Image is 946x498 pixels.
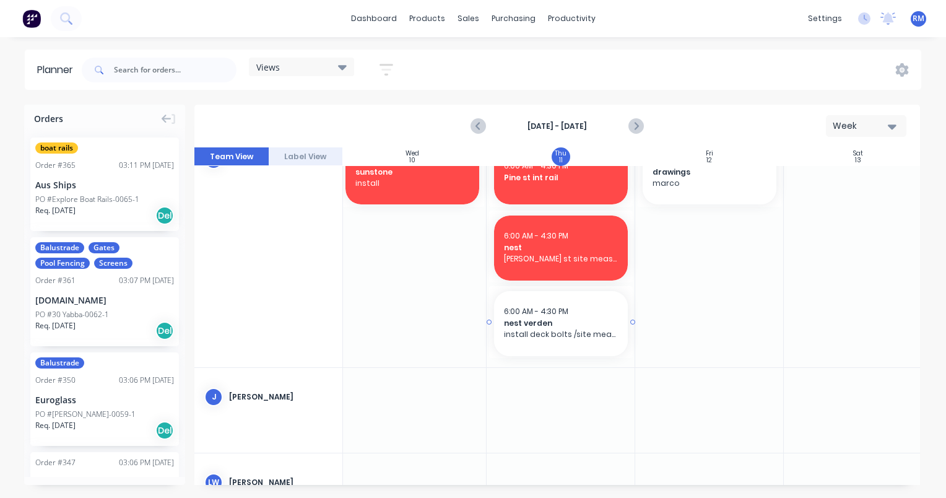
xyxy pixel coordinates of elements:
[35,160,76,171] div: Order # 365
[35,420,76,431] span: Req. [DATE]
[35,294,174,307] div: [DOMAIN_NAME]
[22,9,41,28] img: Factory
[485,9,542,28] div: purchasing
[119,275,174,286] div: 03:07 PM [DATE]
[403,9,451,28] div: products
[35,375,76,386] div: Order # 350
[35,178,174,191] div: Aus Ships
[35,393,174,406] div: Euroglass
[504,253,618,264] span: [PERSON_NAME] st site measure
[406,150,419,157] div: Wed
[559,157,563,164] div: 11
[451,9,485,28] div: sales
[504,242,618,253] span: nest
[35,275,76,286] div: Order # 361
[409,157,415,164] div: 10
[35,320,76,331] span: Req. [DATE]
[229,477,332,488] div: [PERSON_NAME]
[913,13,924,24] span: RM
[155,421,174,440] div: Del
[155,321,174,340] div: Del
[35,409,136,420] div: PO #[PERSON_NAME]-0059-1
[35,357,84,369] span: Balustrade
[555,150,566,157] div: Thu
[35,194,139,205] div: PO #Explore Boat Rails-0065-1
[37,63,79,77] div: Planner
[114,58,236,82] input: Search for orders...
[35,142,78,154] span: boat rails
[155,206,174,225] div: Del
[35,309,109,320] div: PO #30 Yabba-0062-1
[119,457,174,468] div: 03:06 PM [DATE]
[204,473,223,492] div: LW
[826,115,906,137] button: Week
[35,242,84,253] span: Balustrade
[706,150,713,157] div: Fri
[504,230,568,241] span: 6:00 AM - 4:30 PM
[229,391,332,403] div: [PERSON_NAME]
[504,329,618,340] span: install deck bolts /site measure
[94,258,132,269] span: Screens
[542,9,602,28] div: productivity
[855,157,861,164] div: 13
[269,147,343,166] button: Label View
[504,318,618,329] span: nest verden
[35,205,76,216] span: Req. [DATE]
[256,61,280,74] span: Views
[853,150,863,157] div: Sat
[35,476,174,489] div: Aus Ships
[35,457,76,468] div: Order # 347
[34,112,63,125] span: Orders
[89,242,119,253] span: Gates
[119,375,174,386] div: 03:06 PM [DATE]
[204,388,223,406] div: J
[833,120,890,133] div: Week
[35,258,90,269] span: Pool Fencing
[504,306,568,317] span: 6:00 AM - 4:30 PM
[495,121,619,132] strong: [DATE] - [DATE]
[345,9,403,28] a: dashboard
[119,160,174,171] div: 03:11 PM [DATE]
[802,9,848,28] div: settings
[194,147,269,166] button: Team View
[706,157,712,164] div: 12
